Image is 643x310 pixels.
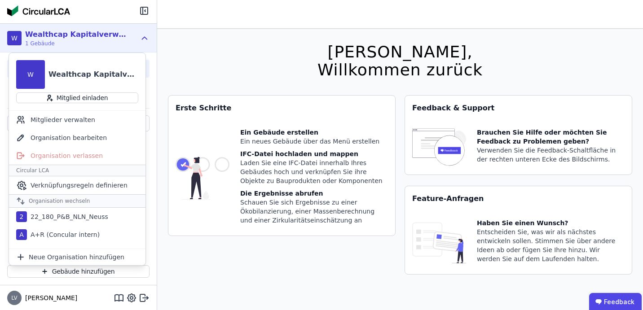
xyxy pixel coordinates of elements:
div: Entscheiden Sie, was wir als nächstes entwickeln sollen. Stimmen Sie über andere Ideen ab oder fü... [477,227,625,263]
button: Mitglied einladen [16,92,138,103]
div: Brauchen Sie Hilfe oder möchten Sie Feedback zu Problemen geben? [477,128,625,146]
div: Circular LCA [9,165,145,176]
div: Mitglieder verwalten [9,111,145,129]
div: Ein Gebäude erstellen [240,128,388,137]
img: ASP Architekten GmbH [16,247,27,258]
div: 2 [16,211,27,222]
div: Ein neues Gebäude über das Menü erstellen [240,137,388,146]
div: ASP Architekten GmbH [27,248,102,257]
div: Organisation verlassen [9,147,145,165]
div: Wealthcap Kapitalverwaltungsgesellschaft mbH [25,29,128,40]
span: Neue Organisation hinzufügen [29,253,124,262]
div: 22_180_P&B_NLN_Neuss [27,212,108,221]
span: 1 Gebäude [25,40,128,47]
div: [PERSON_NAME], [317,43,483,61]
div: Wealthcap Kapitalverwaltungsgesellschaft mbH [48,69,138,80]
div: Laden Sie eine IFC-Datei innerhalb Ihres Gebäudes hoch und verknüpfen Sie ihre Objekte zu Bauprod... [240,158,388,185]
div: Schauen Sie sich Ergebnisse zu einer Ökobilanzierung, einer Massenberechnung und einer Zirkularit... [240,198,388,225]
img: feature_request_tile-UiXE1qGU.svg [412,218,466,267]
div: Feature-Anfragen [405,186,632,211]
div: A [16,229,27,240]
div: Organisation bearbeiten [9,129,145,147]
div: W [7,31,22,45]
div: Die Ergebnisse abrufen [240,189,388,198]
div: Feedback & Support [405,96,632,121]
div: Haben Sie einen Wunsch? [477,218,625,227]
img: feedback-icon-HCTs5lye.svg [412,128,466,167]
img: getting_started_tile-DrF_GRSv.svg [176,128,229,228]
div: Verwenden Sie die Feedback-Schaltfläche in der rechten unteren Ecke des Bildschirms. [477,146,625,164]
div: Willkommen zurück [317,61,483,79]
div: Organisation wechseln [9,194,145,208]
span: LV [11,295,18,301]
span: Verknüpfungsregeln definieren [31,181,128,190]
div: IFC-Datei hochladen und mappen [240,149,388,158]
div: W [16,60,45,89]
img: Concular [7,5,70,16]
button: Gebäude hinzufügen [7,265,150,278]
div: Erste Schritte [168,96,395,121]
span: [PERSON_NAME] [22,293,77,302]
div: A+R (Concular intern) [27,230,100,239]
